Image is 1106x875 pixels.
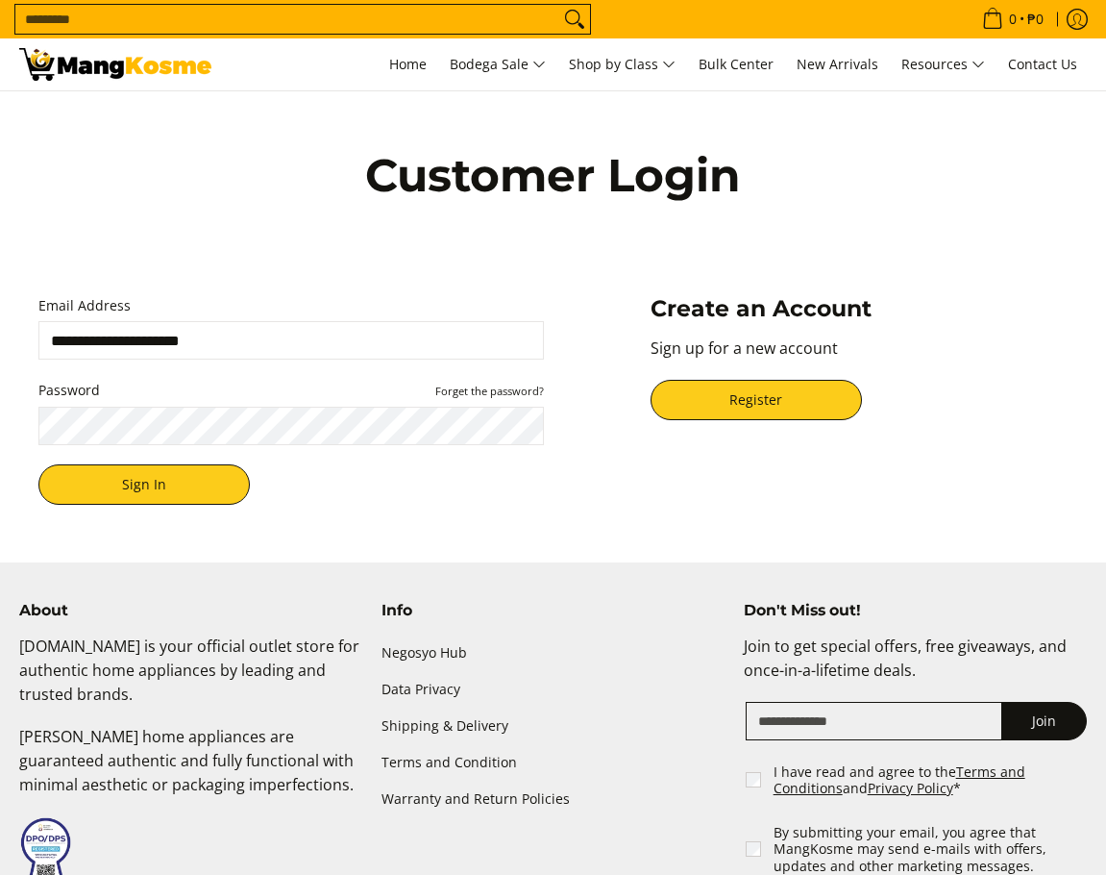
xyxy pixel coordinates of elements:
h4: Info [381,601,725,620]
a: Terms and Conditions [774,762,1025,798]
a: Shipping & Delivery [381,708,725,744]
button: Sign In [38,464,250,505]
span: Resources [901,53,985,77]
a: Bulk Center [689,38,783,90]
label: Password [38,379,544,403]
a: Shop by Class [559,38,685,90]
label: I have read and agree to the and * [774,763,1089,797]
a: Data Privacy [381,671,725,708]
p: Join to get special offers, free giveaways, and once-in-a-lifetime deals. [744,635,1087,702]
h3: Create an Account [651,294,1069,322]
span: 0 [1006,12,1020,26]
a: New Arrivals [787,38,888,90]
a: Resources [892,38,995,90]
button: Join [1001,702,1087,740]
small: Forget the password? [435,384,544,398]
label: By submitting your email, you agree that MangKosme may send e-mails with offers, updates and othe... [774,824,1089,875]
a: Contact Us [998,38,1087,90]
span: Shop by Class [569,53,676,77]
p: [DOMAIN_NAME] is your official outlet store for authentic home appliances by leading and trusted ... [19,635,362,725]
button: Password [435,383,544,398]
label: Email Address [38,294,544,318]
a: Privacy Policy [868,779,953,797]
span: • [976,9,1049,30]
p: [PERSON_NAME] home appliances are guaranteed authentic and fully functional with minimal aestheti... [19,725,362,815]
button: Search [559,5,590,34]
h4: About [19,601,362,620]
a: Home [380,38,436,90]
span: New Arrivals [797,55,878,73]
a: Negosyo Hub [381,635,725,671]
a: Bodega Sale [440,38,555,90]
nav: Main Menu [231,38,1087,90]
a: Register [651,380,862,420]
span: ₱0 [1024,12,1046,26]
span: Bulk Center [699,55,774,73]
span: Contact Us [1008,55,1077,73]
h1: Customer Login [155,147,950,204]
a: Warranty and Return Policies [381,781,725,817]
a: Terms and Condition [381,744,725,781]
p: Sign up for a new account [651,337,1069,380]
img: Account | Mang Kosme [19,48,211,81]
span: Home [389,55,427,73]
span: Bodega Sale [450,53,546,77]
h4: Don't Miss out! [744,601,1087,620]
